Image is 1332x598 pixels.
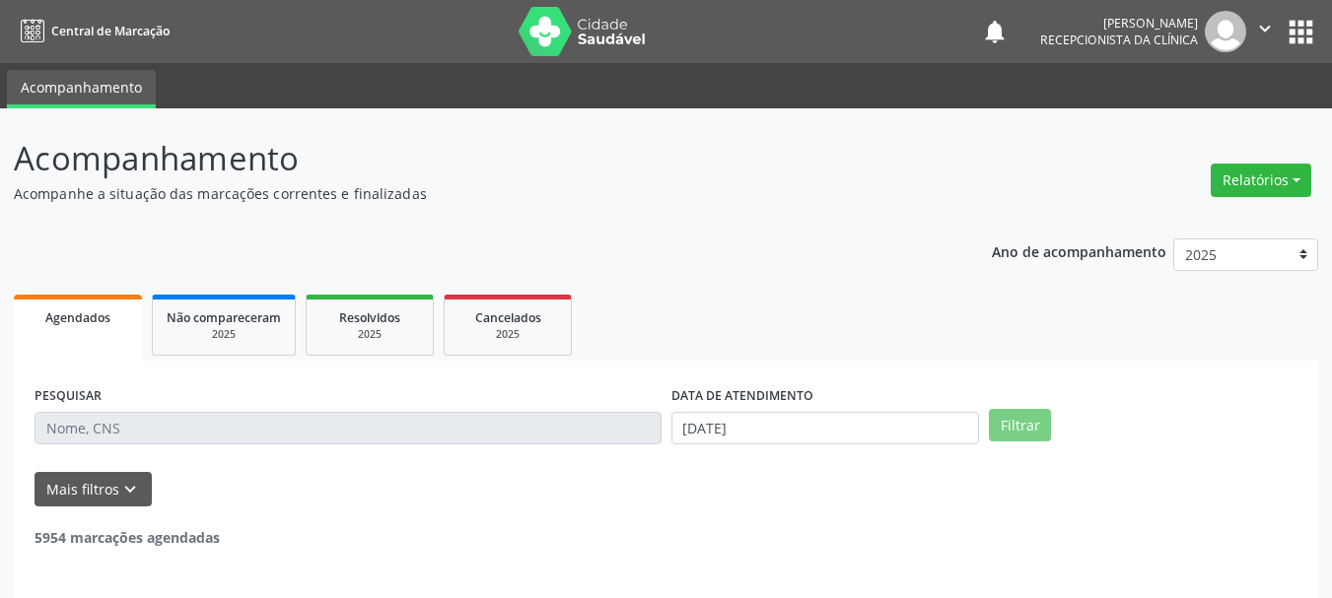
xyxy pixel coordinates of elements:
span: Recepcionista da clínica [1040,32,1198,48]
input: Selecione um intervalo [671,412,980,445]
label: PESQUISAR [35,381,102,412]
p: Acompanhamento [14,134,927,183]
p: Ano de acompanhamento [992,238,1166,263]
button: Relatórios [1211,164,1311,197]
span: Não compareceram [167,309,281,326]
i:  [1254,18,1276,39]
i: keyboard_arrow_down [119,479,141,500]
div: 2025 [458,327,557,342]
a: Acompanhamento [7,70,156,108]
strong: 5954 marcações agendadas [35,528,220,547]
span: Cancelados [475,309,541,326]
span: Agendados [45,309,110,326]
div: 2025 [167,327,281,342]
span: Resolvidos [339,309,400,326]
button: apps [1284,15,1318,49]
input: Nome, CNS [35,412,662,445]
div: [PERSON_NAME] [1040,15,1198,32]
button: Filtrar [989,409,1051,442]
span: Central de Marcação [51,23,170,39]
div: 2025 [320,327,419,342]
p: Acompanhe a situação das marcações correntes e finalizadas [14,183,927,204]
label: DATA DE ATENDIMENTO [671,381,813,412]
a: Central de Marcação [14,15,170,47]
button: notifications [981,18,1009,45]
img: img [1205,11,1246,52]
button: Mais filtroskeyboard_arrow_down [35,472,152,506]
button:  [1246,11,1284,52]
